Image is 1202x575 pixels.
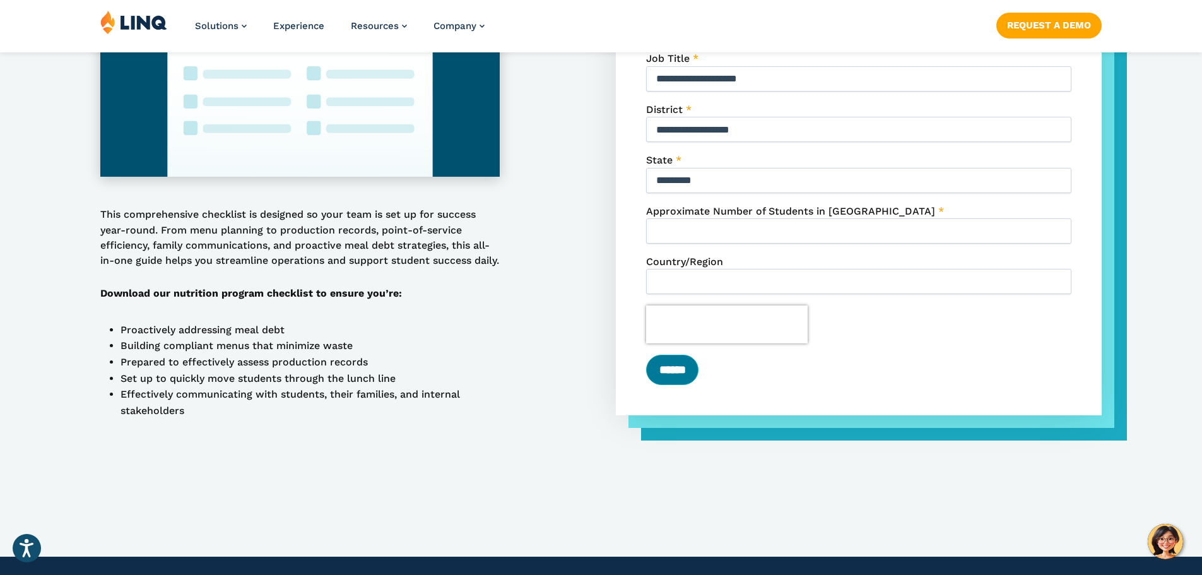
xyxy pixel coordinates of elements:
[646,52,690,64] span: Job Title
[100,10,167,34] img: LINQ | K‑12 Software
[121,386,500,418] li: Effectively communicating with students, their families, and internal stakeholders
[646,256,723,268] span: Country/Region
[100,287,402,299] strong: Download our nutrition program checklist to ensure you’re:
[351,20,399,32] span: Resources
[646,305,808,343] iframe: reCAPTCHA
[121,354,500,370] li: Prepared to effectively assess production records
[996,10,1102,38] nav: Button Navigation
[195,20,239,32] span: Solutions
[121,370,500,387] li: Set up to quickly move students through the lunch line
[646,205,935,217] span: Approximate Number of Students in [GEOGRAPHIC_DATA]
[195,20,247,32] a: Solutions
[433,20,485,32] a: Company
[121,322,500,338] li: Proactively addressing meal debt
[996,13,1102,38] a: Request a Demo
[351,20,407,32] a: Resources
[100,207,500,268] p: This comprehensive checklist is designed so your team is set up for success year-round. From menu...
[273,20,324,32] a: Experience
[433,20,476,32] span: Company
[121,338,500,354] li: Building compliant menus that minimize waste
[195,10,485,52] nav: Primary Navigation
[646,104,683,116] span: District
[646,154,673,166] span: State
[1148,524,1183,559] button: Hello, have a question? Let’s chat.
